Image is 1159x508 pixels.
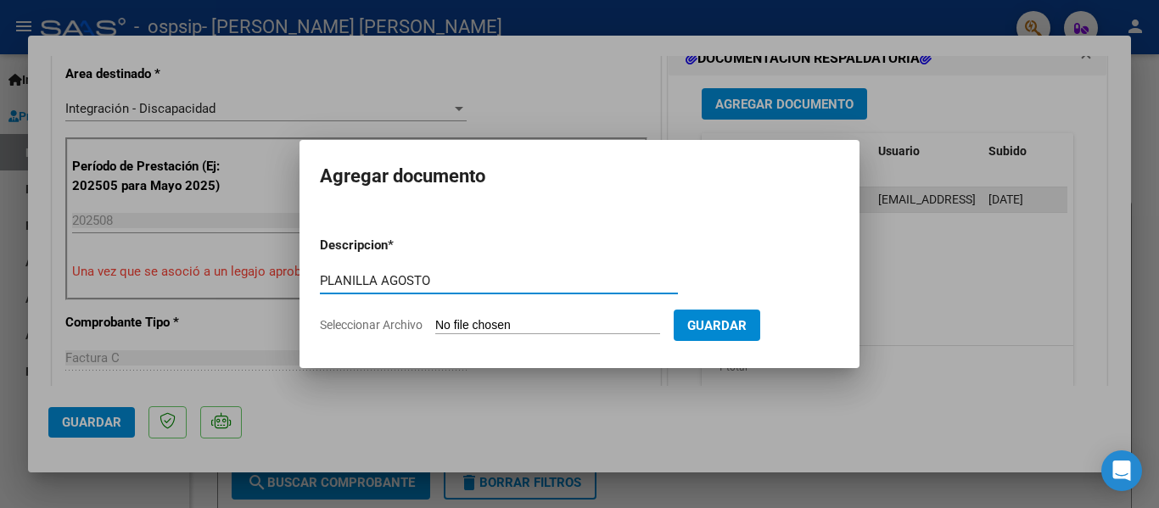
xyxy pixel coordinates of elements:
[320,236,476,255] p: Descripcion
[674,310,760,341] button: Guardar
[687,318,747,333] span: Guardar
[320,160,839,193] h2: Agregar documento
[320,318,423,332] span: Seleccionar Archivo
[1101,450,1142,491] div: Open Intercom Messenger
